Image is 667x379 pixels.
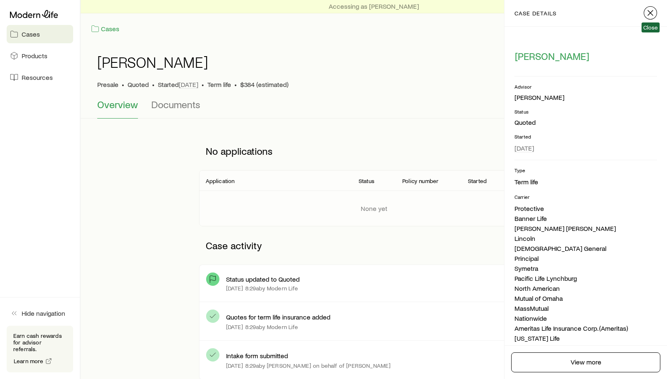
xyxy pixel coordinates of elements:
[199,233,549,258] p: Case activity
[514,213,657,223] li: Banner Life
[22,30,40,38] span: Cases
[207,80,231,89] span: Term life
[514,253,657,263] li: Principal
[361,204,387,213] p: None yet
[226,324,298,330] p: [DATE] 8:29a by Modern Life
[179,80,198,89] span: [DATE]
[514,50,590,63] button: [PERSON_NAME]
[7,47,73,65] a: Products
[514,273,657,283] li: Pacific Life Lynchburg
[158,80,198,89] p: Started
[7,68,73,87] a: Resources
[7,304,73,322] button: Hide navigation
[22,73,53,82] span: Resources
[514,133,657,140] p: Started
[329,2,419,10] p: Accessing as [PERSON_NAME]
[226,352,288,360] p: Intake form submitted
[511,352,660,372] a: View more
[91,24,120,34] a: Cases
[7,25,73,43] a: Cases
[514,303,657,313] li: MassMutual
[514,313,657,323] li: Nationwide
[97,99,650,119] div: Case details tabs
[22,309,65,317] span: Hide navigation
[152,80,155,89] span: •
[14,358,44,364] span: Learn more
[97,80,118,89] p: Presale
[514,93,564,102] div: [PERSON_NAME]
[402,178,438,184] p: Policy number
[359,178,374,184] p: Status
[206,178,235,184] p: Application
[240,80,288,89] span: $384 (estimated)
[97,54,208,70] h1: [PERSON_NAME]
[514,83,657,90] p: Advisor
[226,285,298,292] p: [DATE] 8:29a by Modern Life
[226,275,300,283] p: Status updated to Quoted
[514,243,657,253] li: [DEMOGRAPHIC_DATA] General
[22,52,47,60] span: Products
[514,283,657,293] li: North American
[514,263,657,273] li: Symetra
[514,343,657,353] li: Pruco Life Insurance Company
[514,233,657,243] li: Lincoln
[514,293,657,303] li: Mutual of Omaha
[514,177,657,187] li: Term life
[199,139,549,163] p: No applications
[7,326,73,372] div: Earn cash rewards for advisor referrals.Learn more
[514,193,657,200] p: Carrier
[226,313,330,321] p: Quotes for term life insurance added
[468,178,487,184] p: Started
[514,203,657,213] li: Protective
[13,332,66,352] p: Earn cash rewards for advisor referrals.
[514,118,657,126] p: Quoted
[643,24,658,31] span: Close
[514,323,657,333] li: Ameritas Life Insurance Corp. (Ameritas)
[202,80,204,89] span: •
[514,144,534,152] span: [DATE]
[122,80,124,89] span: •
[128,80,149,89] span: Quoted
[514,10,556,17] p: case details
[514,108,657,115] p: Status
[97,99,138,110] span: Overview
[514,223,657,233] li: [PERSON_NAME] [PERSON_NAME]
[514,333,657,343] li: [US_STATE] Life
[515,50,589,62] span: [PERSON_NAME]
[151,99,200,110] span: Documents
[514,167,657,173] p: Type
[234,80,237,89] span: •
[226,362,391,369] p: [DATE] 8:29a by [PERSON_NAME] on behalf of [PERSON_NAME]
